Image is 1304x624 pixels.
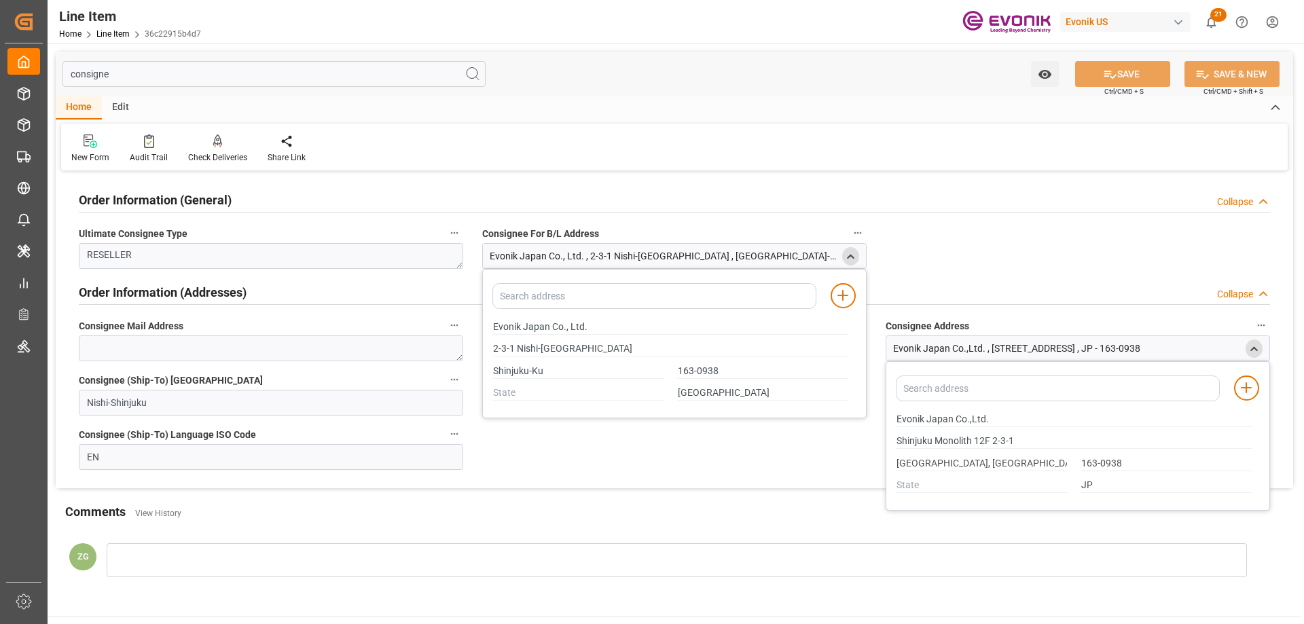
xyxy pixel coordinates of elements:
div: Home [56,96,102,120]
div: Evonik Japan Co.,Ltd. , [STREET_ADDRESS] , JP - 163-0938 [893,342,1140,356]
button: Consignee (Ship-To) Language ISO Code [446,425,463,443]
button: show 21 new notifications [1196,7,1227,37]
button: Ultimate Consignee Type [446,224,463,242]
div: New Form [71,151,109,164]
span: Ctrl/CMD + S [1104,86,1144,96]
button: Consignee Mail Address [446,316,463,334]
span: Ctrl/CMD + Shift + S [1203,86,1263,96]
input: Search address [896,375,1220,401]
span: Consignee (Ship-To) [GEOGRAPHIC_DATA] [79,373,263,388]
input: Search address [492,283,816,309]
input: Country [678,386,848,401]
span: Consignee Address [886,319,969,333]
input: Name [896,412,1252,427]
div: Collapse [1217,287,1253,301]
input: Street [493,342,848,356]
input: Search Fields [62,61,486,87]
span: Ultimate Consignee Type [79,227,187,241]
button: Consignee (Ship-To) [GEOGRAPHIC_DATA] [446,371,463,388]
div: Collapse [1217,195,1253,209]
h2: Order Information (Addresses) [79,283,247,301]
div: close menu [842,247,859,265]
div: Line Item [59,6,201,26]
div: Edit [102,96,139,120]
button: SAVE & NEW [1184,61,1280,87]
h2: Comments [65,502,126,521]
span: ZG [77,551,89,562]
input: Country [1081,478,1252,493]
input: Name [493,320,848,335]
input: City [896,456,1067,471]
button: open menu [1031,61,1059,87]
button: Evonik US [1060,9,1196,35]
span: 21 [1210,8,1227,22]
span: Consignee Mail Address [79,319,183,333]
div: Share Link [268,151,306,164]
h2: Order Information (General) [79,191,232,209]
input: City [493,364,664,379]
a: View History [135,509,181,518]
input: Zip Code [678,364,848,379]
div: Check Deliveries [188,151,247,164]
button: Help Center [1227,7,1257,37]
span: Consignee For B/L Address [482,227,599,241]
button: SAVE [1075,61,1170,87]
span: Consignee (Ship-To) Language ISO Code [79,428,256,442]
button: Consignee For B/L Address [849,224,867,242]
div: Audit Trail [130,151,168,164]
img: Evonik-brand-mark-Deep-Purple-RGB.jpeg_1700498283.jpeg [962,10,1051,34]
div: Evonik Japan Co., Ltd. , 2-3-1 Nishi-[GEOGRAPHIC_DATA] , [GEOGRAPHIC_DATA]-[GEOGRAPHIC_DATA] , [G... [490,249,839,263]
div: close menu [1246,339,1263,358]
div: Evonik US [1060,12,1191,32]
a: Line Item [96,29,130,39]
input: State [896,478,1067,493]
a: Home [59,29,81,39]
input: Street [896,434,1252,449]
button: Consignee Address [1252,316,1270,334]
input: Zip Code [1081,456,1252,471]
input: State [493,386,664,401]
textarea: RESELLER [79,243,463,269]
